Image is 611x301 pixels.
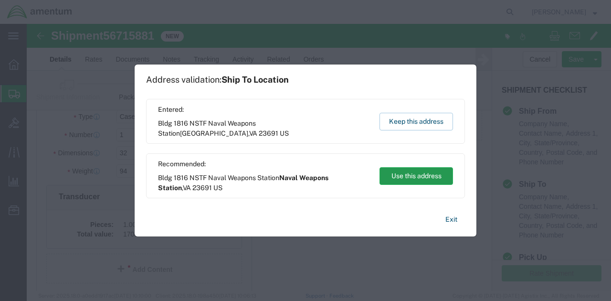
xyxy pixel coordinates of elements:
[221,75,289,85] span: Ship To Location
[280,129,289,137] span: US
[158,105,370,115] span: Entered:
[158,118,370,139] span: Bldg 1816 NSTF Naval Weapons Station ,
[158,173,370,193] span: Bldg 1816 NSTF Naval Weapons Station ,
[438,211,465,228] button: Exit
[249,129,257,137] span: VA
[213,184,222,192] span: US
[192,184,212,192] span: 23691
[379,167,453,185] button: Use this address
[259,129,278,137] span: 23691
[158,174,328,192] span: Naval Weapons Station
[180,129,248,137] span: [GEOGRAPHIC_DATA]
[183,184,191,192] span: VA
[158,159,370,169] span: Recommended:
[379,113,453,130] button: Keep this address
[146,75,289,85] h1: Address validation:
